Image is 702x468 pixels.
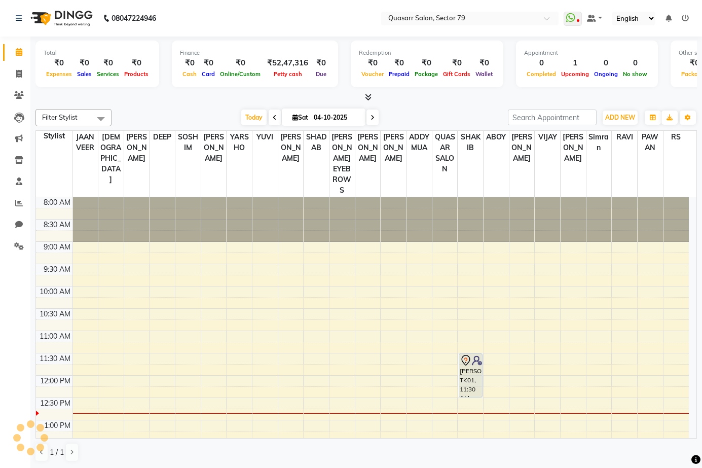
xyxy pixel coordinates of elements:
div: Stylist [36,131,72,141]
div: ₹0 [217,57,263,69]
span: Prepaid [386,70,412,78]
div: Total [44,49,151,57]
img: logo [26,4,95,32]
span: [DEMOGRAPHIC_DATA] [98,131,124,186]
span: Expenses [44,70,75,78]
span: Gift Cards [440,70,473,78]
div: 8:30 AM [42,220,72,230]
span: [PERSON_NAME] [201,131,227,165]
span: 1 / 1 [50,447,64,458]
div: ₹0 [359,57,386,69]
div: Appointment [524,49,650,57]
span: [PERSON_NAME] EYEBROWS [329,131,355,197]
span: YARSHO [227,131,252,154]
div: 9:30 AM [42,264,72,275]
span: Cash [180,70,199,78]
span: [PERSON_NAME] [278,131,304,165]
span: DEEP [150,131,175,143]
span: VIJAY [535,131,560,143]
div: ₹0 [199,57,217,69]
span: ADDY MUA [407,131,432,154]
div: ₹0 [94,57,122,69]
div: ₹0 [412,57,440,69]
span: Package [412,70,440,78]
span: QUASAR SALON [432,131,458,175]
span: Voucher [359,70,386,78]
span: RS [663,131,689,143]
div: 10:00 AM [38,286,72,297]
span: Products [122,70,151,78]
span: Upcoming [559,70,592,78]
b: 08047224946 [112,4,156,32]
div: 11:30 AM [38,353,72,364]
span: Completed [524,70,559,78]
span: [PERSON_NAME] [509,131,535,165]
div: Finance [180,49,330,57]
div: 0 [592,57,620,69]
div: 0 [620,57,650,69]
span: Ongoing [592,70,620,78]
span: [PERSON_NAME] [561,131,586,165]
div: 1:00 PM [42,420,72,431]
span: ABOY [484,131,509,143]
div: 12:00 PM [38,376,72,386]
span: Sales [75,70,94,78]
button: ADD NEW [603,111,638,125]
input: 2025-10-04 [311,110,361,125]
span: JAANVEER [73,131,98,154]
span: Sat [290,114,311,121]
span: PAWAN [638,131,663,154]
span: RAVI [612,131,637,143]
span: [PERSON_NAME] [355,131,381,165]
div: ₹0 [180,57,199,69]
span: SOSHIM [175,131,201,154]
div: 1 [559,57,592,69]
div: ₹0 [75,57,94,69]
span: [PERSON_NAME] [124,131,150,165]
div: Redemption [359,49,495,57]
input: Search Appointment [508,110,597,125]
span: Card [199,70,217,78]
span: No show [620,70,650,78]
div: 11:00 AM [38,331,72,342]
span: Online/Custom [217,70,263,78]
span: SHADAB [304,131,329,154]
span: Today [241,110,267,125]
div: 10:30 AM [38,309,72,319]
div: ₹0 [386,57,412,69]
span: SHAKIB [458,131,483,154]
div: 9:00 AM [42,242,72,253]
span: Wallet [473,70,495,78]
span: Filter Stylist [42,113,78,121]
span: ADD NEW [605,114,635,121]
div: ₹0 [44,57,75,69]
span: YUVI [252,131,278,143]
div: 0 [524,57,559,69]
span: Due [313,70,329,78]
div: ₹0 [312,57,330,69]
span: Simran [586,131,612,154]
span: [PERSON_NAME] [381,131,406,165]
div: ₹0 [473,57,495,69]
div: 8:00 AM [42,197,72,208]
span: Petty cash [271,70,305,78]
div: ₹52,47,316 [263,57,312,69]
div: ₹0 [440,57,473,69]
div: [PERSON_NAME], TK01, 11:30 AM-12:30 PM, Global Hair Color Women [459,354,482,397]
div: ₹0 [122,57,151,69]
span: Services [94,70,122,78]
div: 12:30 PM [38,398,72,409]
